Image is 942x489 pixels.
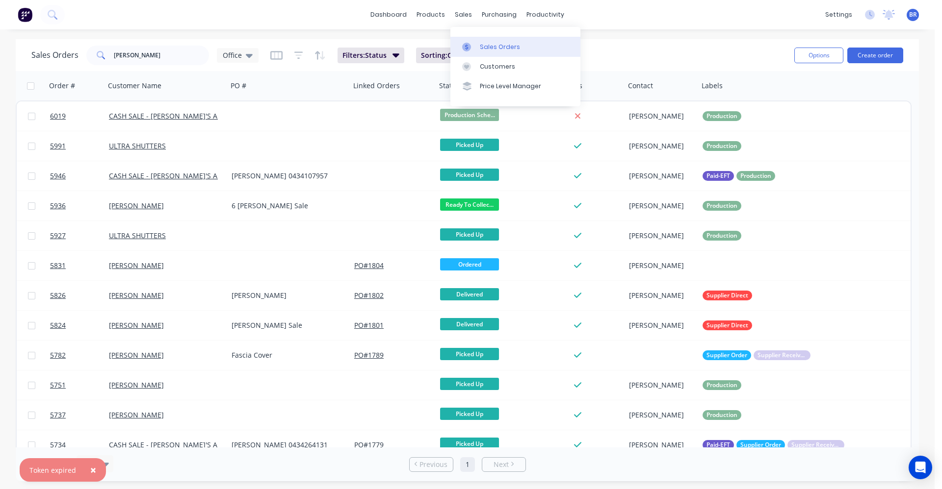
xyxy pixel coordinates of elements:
span: 5936 [50,201,66,211]
a: ULTRA SHUTTERS [109,141,166,150]
div: sales [450,7,477,22]
span: 5946 [50,171,66,181]
div: [PERSON_NAME] [629,171,691,181]
div: [PERSON_NAME] 0434264131 [232,440,340,450]
div: [PERSON_NAME] [629,201,691,211]
input: Search... [114,46,209,65]
span: Production [740,171,771,181]
span: Filters: Status [342,50,387,60]
span: 5751 [50,380,66,390]
a: 5734 [50,430,109,460]
span: 5737 [50,410,66,420]
a: [PERSON_NAME] [109,201,164,210]
a: 5751 [50,370,109,400]
span: Supplier Received [791,440,840,450]
div: Linked Orders [353,81,400,91]
a: Customers [450,57,580,76]
button: PO#1789 [354,350,384,360]
button: Production [703,111,741,121]
button: Production [703,410,741,420]
a: 5737 [50,400,109,430]
span: Previous [419,460,447,469]
button: Production [703,141,741,151]
span: Production Sche... [440,109,499,121]
div: [PERSON_NAME] [629,261,691,270]
a: Page 1 is your current page [460,457,475,472]
img: Factory [18,7,32,22]
a: CASH SALE - [PERSON_NAME]'S ACCOUNT [109,171,246,180]
span: Production [706,111,737,121]
span: 5824 [50,320,66,330]
span: BR [909,10,917,19]
a: [PERSON_NAME] [109,261,164,270]
span: Ordered [440,258,499,270]
a: 5927 [50,221,109,250]
h1: Sales Orders [31,50,78,60]
div: Fascia Cover [232,350,340,360]
button: PO#1801 [354,320,384,330]
a: 5831 [50,251,109,280]
div: purchasing [477,7,522,22]
a: 5946 [50,161,109,191]
span: 5782 [50,350,66,360]
div: Customer Name [108,81,161,91]
span: Picked Up [440,228,499,241]
span: Supplier Order [706,350,747,360]
a: [PERSON_NAME] [109,350,164,360]
div: Order # [49,81,75,91]
div: [PERSON_NAME] [629,111,691,121]
div: 6 [PERSON_NAME] Sale [232,201,340,211]
span: Delivered [440,288,499,300]
div: [PERSON_NAME] [629,440,691,450]
a: [PERSON_NAME] [109,410,164,419]
span: Production [706,141,737,151]
span: Production [706,231,737,241]
span: Office [223,50,242,60]
a: Previous page [410,460,453,469]
span: Ready To Collec... [440,198,499,211]
span: Supplier Direct [706,291,748,300]
div: [PERSON_NAME] [629,141,691,151]
span: 5991 [50,141,66,151]
button: Options [794,48,843,63]
a: [PERSON_NAME] [109,380,164,390]
ul: Pagination [405,457,530,472]
span: Production [706,201,737,211]
div: [PERSON_NAME] [629,410,691,420]
span: Production [706,410,737,420]
span: Supplier Received [758,350,807,360]
a: [PERSON_NAME] [109,320,164,330]
button: Supplier Direct [703,320,752,330]
a: 5782 [50,341,109,370]
div: [PERSON_NAME] [232,291,340,300]
span: × [90,463,96,477]
div: [PERSON_NAME] [629,320,691,330]
button: Create order [847,48,903,63]
div: Contact [628,81,653,91]
div: Token expired [29,465,76,475]
div: Customers [480,62,515,71]
button: PO#1804 [354,261,384,270]
a: ULTRA SHUTTERS [109,231,166,240]
button: PO#1779 [354,440,384,450]
div: Price Level Manager [480,82,541,91]
div: Sales Orders [480,43,520,51]
span: Production [706,380,737,390]
span: Paid-EFT [706,440,730,450]
div: Status [439,81,460,91]
span: Picked Up [440,408,499,420]
a: 5824 [50,311,109,340]
div: [PERSON_NAME] [629,380,691,390]
span: Paid-EFT [706,171,730,181]
button: Close [80,458,106,482]
span: 5826 [50,291,66,300]
span: Delivered [440,318,499,330]
div: productivity [522,7,569,22]
span: 6019 [50,111,66,121]
button: Production [703,201,741,211]
span: Supplier Order [740,440,781,450]
a: 6019 [50,101,109,131]
button: Production [703,231,741,241]
span: 5831 [50,261,66,270]
span: Supplier Direct [706,320,748,330]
